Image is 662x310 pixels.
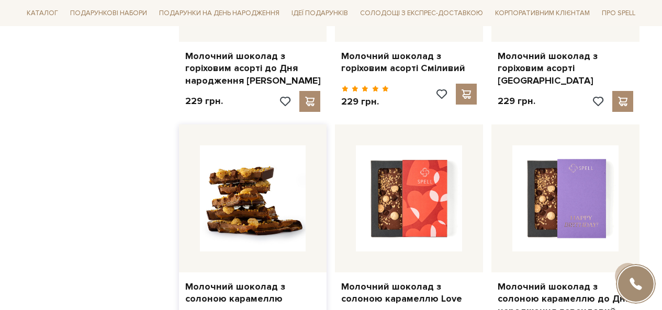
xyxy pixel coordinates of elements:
p: 229 грн. [498,95,535,107]
a: Молочний шоколад з горіховим асорті Сміливий [341,50,477,75]
a: Корпоративним клієнтам [491,4,594,22]
p: 229 грн. [341,96,389,108]
p: 229 грн. [185,95,223,107]
span: Подарунки на День народження [155,5,284,21]
a: Молочний шоколад з горіховим асорті до Дня народження [PERSON_NAME] [185,50,321,87]
a: Молочний шоколад з солоною карамеллю [185,281,321,305]
a: Молочний шоколад з солоною карамеллю Love [341,281,477,305]
img: Молочний шоколад з солоною карамеллю [200,145,306,251]
a: Молочний шоколад з горіховим асорті [GEOGRAPHIC_DATA] [498,50,633,87]
a: Солодощі з експрес-доставкою [356,4,487,22]
span: Ідеї подарунків [287,5,352,21]
span: Про Spell [598,5,639,21]
span: Каталог [23,5,62,21]
span: Подарункові набори [66,5,151,21]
